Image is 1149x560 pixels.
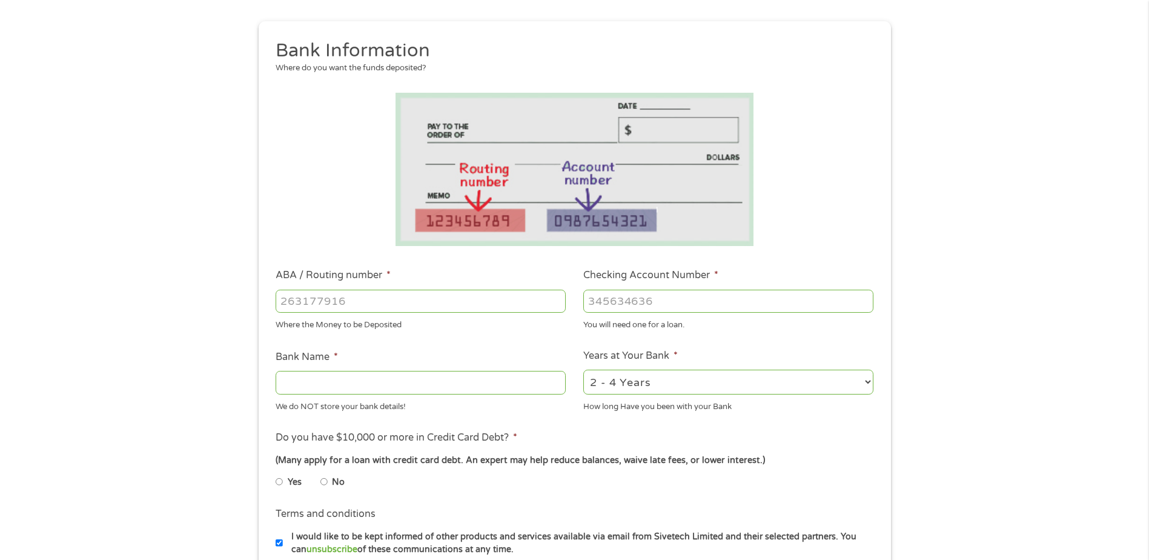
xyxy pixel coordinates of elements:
div: How long Have you been with your Bank [583,396,873,413]
input: 345634636 [583,290,873,313]
a: unsubscribe [306,544,357,555]
label: ABA / Routing number [276,269,391,282]
label: Yes [288,476,302,489]
div: You will need one for a loan. [583,315,873,332]
div: We do NOT store your bank details! [276,396,566,413]
div: (Many apply for a loan with credit card debt. An expert may help reduce balances, waive late fees... [276,454,873,467]
label: Bank Name [276,351,338,364]
div: Where do you want the funds deposited? [276,62,864,75]
h2: Bank Information [276,39,864,63]
label: I would like to be kept informed of other products and services available via email from Sivetech... [283,530,877,556]
label: Do you have $10,000 or more in Credit Card Debt? [276,432,517,444]
img: Routing number location [396,93,754,246]
label: Years at Your Bank [583,350,678,362]
label: Terms and conditions [276,508,376,521]
input: 263177916 [276,290,566,313]
label: No [332,476,345,489]
div: Where the Money to be Deposited [276,315,566,332]
label: Checking Account Number [583,269,718,282]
